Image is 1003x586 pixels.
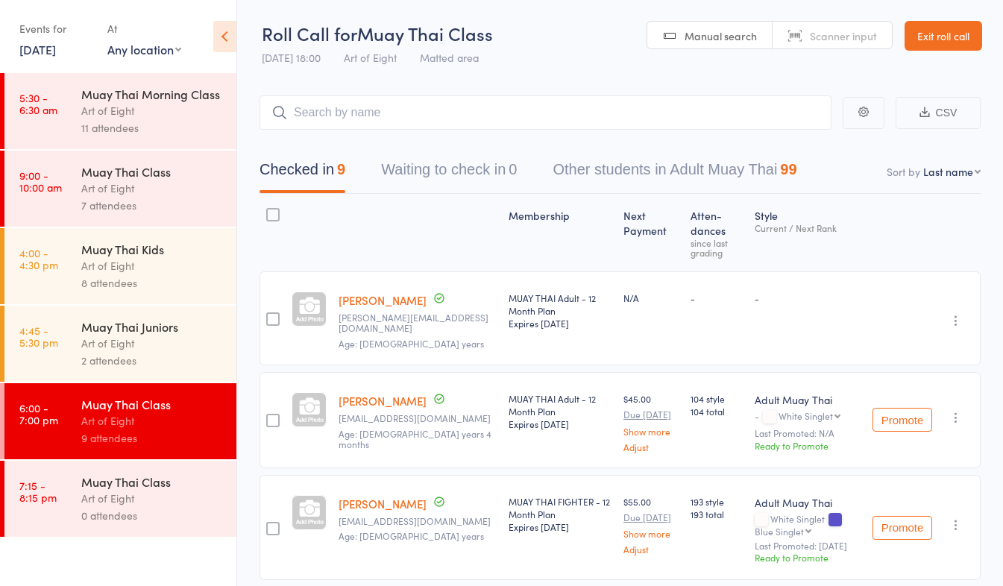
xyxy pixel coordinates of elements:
div: Expires [DATE] [509,520,611,533]
div: 9 attendees [81,429,224,447]
div: Art of Eight [81,180,224,197]
div: 2 attendees [81,352,224,369]
div: Muay Thai Class [81,473,224,490]
span: Scanner input [810,28,877,43]
div: N/A [623,292,678,304]
span: Muay Thai Class [357,21,493,45]
a: Show more [623,426,678,436]
span: Matted area [420,50,479,65]
span: Roll Call for [262,21,357,45]
div: Muay Thai Class [81,163,224,180]
button: Checked in9 [260,154,345,193]
a: Adjust [623,544,678,554]
div: Muay Thai Class [81,396,224,412]
div: At [107,16,181,41]
a: 4:00 -4:30 pmMuay Thai KidsArt of Eight8 attendees [4,228,236,304]
a: Exit roll call [905,21,982,51]
a: 5:30 -6:30 amMuay Thai Morning ClassArt of Eight11 attendees [4,73,236,149]
div: Ready to Promote [755,551,861,564]
a: Adjust [623,442,678,452]
span: Age: [DEMOGRAPHIC_DATA] years [339,529,484,542]
button: Promote [872,408,932,432]
div: 11 attendees [81,119,224,136]
div: 99 [780,161,796,177]
time: 7:15 - 8:15 pm [19,479,57,503]
div: since last grading [691,238,743,257]
span: 193 total [691,508,743,520]
div: 8 attendees [81,274,224,292]
div: Expires [DATE] [509,317,611,330]
div: White Singlet [755,514,861,536]
input: Search by name [260,95,831,130]
div: 0 attendees [81,507,224,524]
div: - [691,292,743,304]
a: 4:45 -5:30 pmMuay Thai JuniorsArt of Eight2 attendees [4,306,236,382]
small: Rooney0433544@gmail.com [339,413,497,423]
div: $55.00 [623,495,678,554]
div: $45.00 [623,392,678,451]
span: [DATE] 18:00 [262,50,321,65]
div: MUAY THAI FIGHTER - 12 Month Plan [509,495,611,533]
button: Other students in Adult Muay Thai99 [553,154,796,193]
div: Art of Eight [81,490,224,507]
a: 6:00 -7:00 pmMuay Thai ClassArt of Eight9 attendees [4,383,236,459]
small: Last Promoted: N/A [755,428,861,438]
time: 6:00 - 7:00 pm [19,402,58,426]
div: Muay Thai Juniors [81,318,224,335]
span: Age: [DEMOGRAPHIC_DATA] years 4 months [339,427,491,450]
a: [DATE] [19,41,56,57]
div: - [755,411,861,423]
div: Adult Muay Thai [755,392,861,407]
div: Atten­dances [685,201,749,265]
button: Waiting to check in0 [381,154,517,193]
div: Muay Thai Kids [81,241,224,257]
span: 104 total [691,405,743,418]
span: 193 style [691,495,743,508]
a: [PERSON_NAME] [339,496,427,511]
div: 9 [337,161,345,177]
a: 7:15 -8:15 pmMuay Thai ClassArt of Eight0 attendees [4,461,236,537]
div: Art of Eight [81,412,224,429]
div: Expires [DATE] [509,418,611,430]
div: Any location [107,41,181,57]
div: 0 [509,161,517,177]
span: 104 style [691,392,743,405]
button: CSV [896,97,981,129]
div: Blue Singlet [755,526,804,536]
a: [PERSON_NAME] [339,393,427,409]
div: Last name [923,164,973,179]
div: - [755,292,861,304]
a: 9:00 -10:00 amMuay Thai ClassArt of Eight7 attendees [4,151,236,227]
time: 4:00 - 4:30 pm [19,247,58,271]
span: Age: [DEMOGRAPHIC_DATA] years [339,337,484,350]
small: Due [DATE] [623,512,678,523]
div: Events for [19,16,92,41]
span: Art of Eight [344,50,397,65]
span: Manual search [685,28,757,43]
time: 4:45 - 5:30 pm [19,324,58,348]
div: White Singlet [779,411,833,420]
time: 9:00 - 10:00 am [19,169,62,193]
div: Art of Eight [81,102,224,119]
div: Current / Next Rank [755,223,861,233]
small: Barrett-h@outlook.com [339,312,497,334]
div: Adult Muay Thai [755,495,861,510]
a: [PERSON_NAME] [339,292,427,308]
div: MUAY THAI Adult - 12 Month Plan [509,392,611,430]
small: Due [DATE] [623,409,678,420]
a: Show more [623,529,678,538]
time: 5:30 - 6:30 am [19,92,57,116]
div: Ready to Promote [755,439,861,452]
button: Promote [872,516,932,540]
label: Sort by [887,164,920,179]
div: Muay Thai Morning Class [81,86,224,102]
small: Antfarah@hotmail.com.au [339,516,497,526]
small: Last Promoted: [DATE] [755,541,861,551]
div: MUAY THAI Adult - 12 Month Plan [509,292,611,330]
div: Art of Eight [81,257,224,274]
div: Next Payment [617,201,684,265]
div: Style [749,201,867,265]
div: 7 attendees [81,197,224,214]
div: Membership [503,201,617,265]
div: Art of Eight [81,335,224,352]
